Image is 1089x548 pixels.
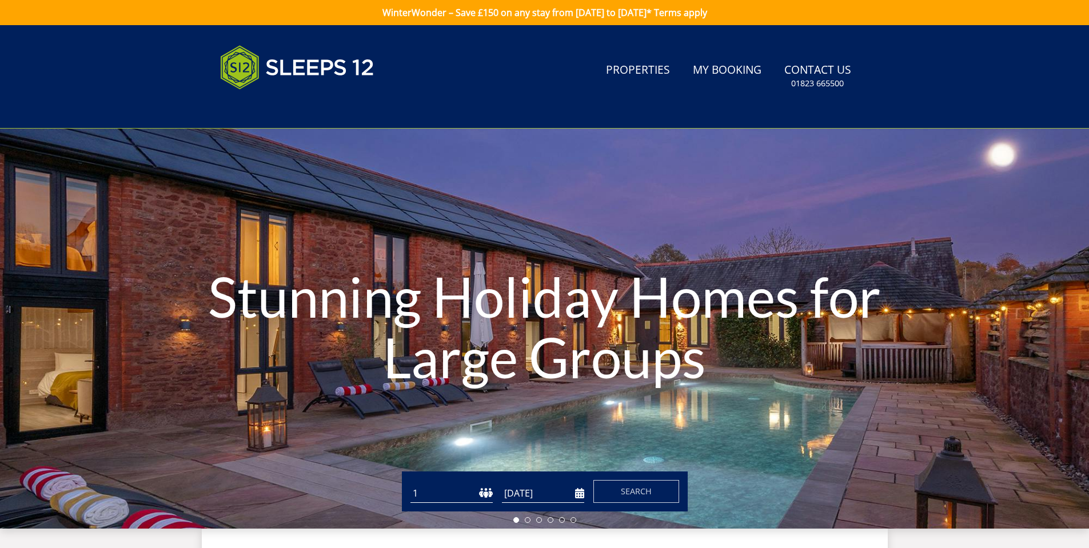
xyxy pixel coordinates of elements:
[214,103,334,113] iframe: Customer reviews powered by Trustpilot
[621,486,652,497] span: Search
[688,58,766,83] a: My Booking
[791,78,844,89] small: 01823 665500
[593,480,679,503] button: Search
[502,484,584,503] input: Arrival Date
[163,243,926,410] h1: Stunning Holiday Homes for Large Groups
[601,58,675,83] a: Properties
[780,58,856,95] a: Contact Us01823 665500
[220,39,374,96] img: Sleeps 12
